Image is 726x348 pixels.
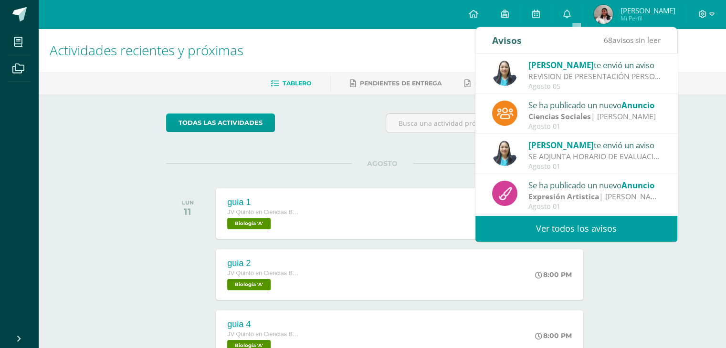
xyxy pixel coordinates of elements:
[528,163,661,171] div: Agosto 01
[182,206,194,217] div: 11
[620,6,675,15] span: [PERSON_NAME]
[528,203,661,211] div: Agosto 01
[227,258,299,268] div: guia 2
[227,209,299,215] span: JV Quinto en Ciencias Biologícas JV [PERSON_NAME]. CCLL en Ciencias Biológicas Vespertino
[227,197,299,207] div: guia 1
[528,59,661,71] div: te envió un aviso
[535,270,572,279] div: 8:00 PM
[474,80,517,87] span: Entregadas
[492,27,522,53] div: Avisos
[386,114,598,133] input: Busca una actividad próxima aquí...
[352,159,413,168] span: AGOSTO
[621,100,654,111] span: Anuncio
[227,279,271,290] span: Biología 'A'
[528,179,661,191] div: Se ha publicado un nuevo
[528,140,594,151] span: [PERSON_NAME]
[271,76,311,91] a: Tablero
[528,191,599,202] strong: Expresión Artistica
[528,151,661,162] div: SE ADJUNTA HORARIO DE EVALUACIONES: Saludos cordiales, se adjunta horario de evaluaciones para la...
[166,113,275,132] a: todas las Actividades
[360,80,442,87] span: Pendientes de entrega
[528,60,594,71] span: [PERSON_NAME]
[227,218,271,229] span: Biología 'A'
[528,111,591,122] strong: Ciencias Sociales
[350,76,442,91] a: Pendientes de entrega
[227,270,299,276] span: JV Quinto en Ciencias Biologícas JV [PERSON_NAME]. CCLL en Ciencias Biológicas Vespertino
[492,141,517,166] img: 49168807a2b8cca0ef2119beca2bd5ad.png
[620,14,675,22] span: Mi Perfil
[475,215,677,242] a: Ver todos los avisos
[227,331,299,338] span: JV Quinto en Ciencias Biologícas JV [PERSON_NAME]. CCLL en Ciencias Biológicas Vespertino
[528,71,661,82] div: REVISION DE PRESENTACIÓN PERSONAL: Saludos Cordiales Les recordamos que estamos en evaluaciones d...
[528,82,661,91] div: Agosto 05
[464,76,517,91] a: Entregadas
[528,123,661,131] div: Agosto 01
[528,111,661,122] div: | [PERSON_NAME]
[604,35,661,45] span: avisos sin leer
[528,191,661,202] div: | [PERSON_NAME]
[621,180,654,191] span: Anuncio
[604,35,612,45] span: 68
[535,331,572,340] div: 8:00 PM
[50,41,243,59] span: Actividades recientes y próximas
[594,5,613,24] img: b44c6c95f1b0e30b62d3a01f74111d9f.png
[492,61,517,86] img: 49168807a2b8cca0ef2119beca2bd5ad.png
[283,80,311,87] span: Tablero
[227,319,299,329] div: guia 4
[182,199,194,206] div: LUN
[528,139,661,151] div: te envió un aviso
[528,99,661,111] div: Se ha publicado un nuevo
